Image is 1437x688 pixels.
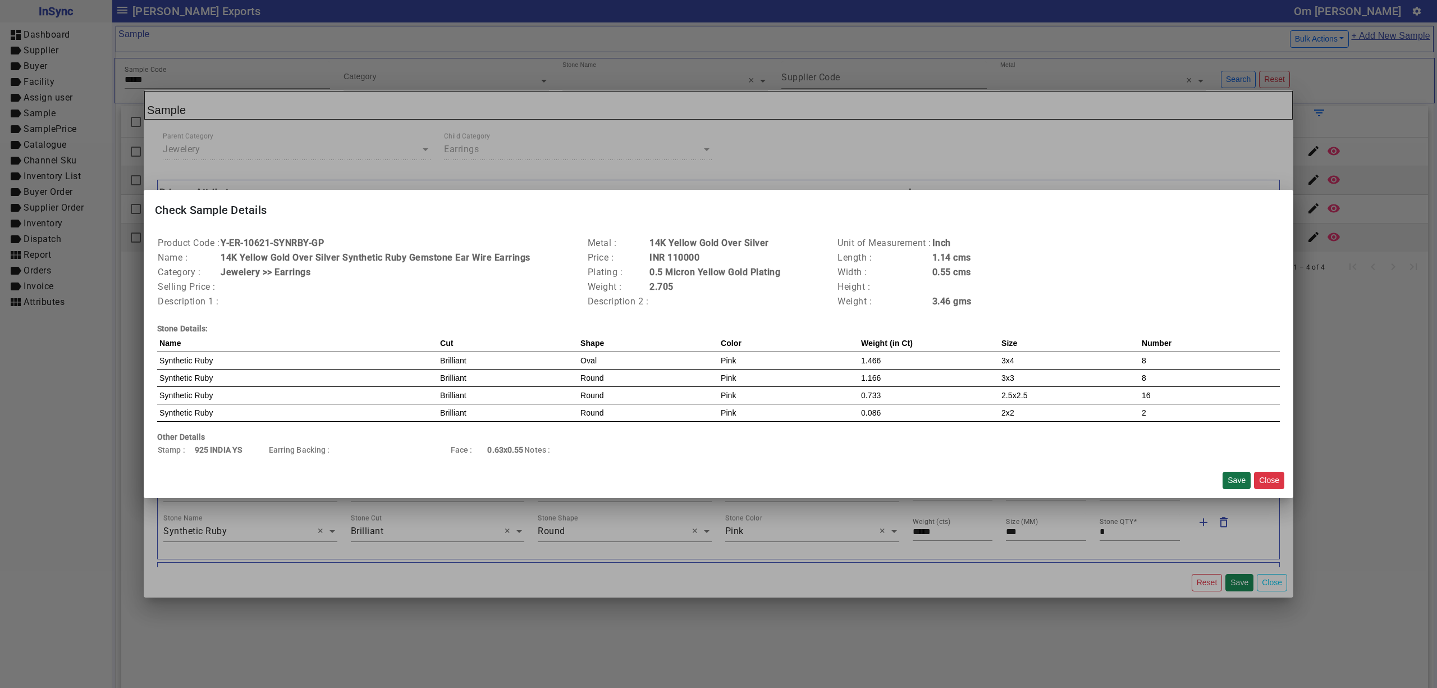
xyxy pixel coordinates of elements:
td: Name : [157,250,220,265]
td: 1.466 [859,352,999,370]
b: 2.705 [649,281,674,292]
b: 1.14 cms [932,252,971,263]
mat-card-title: Check Sample Details [144,190,1293,230]
td: Round [578,387,718,404]
b: 0.5 Micron Yellow Gold Plating [649,267,780,277]
td: 2.5x2.5 [999,387,1139,404]
td: Pink [718,370,859,387]
td: Unit of Measurement : [837,236,932,250]
td: Length : [837,250,932,265]
td: Synthetic Ruby [157,404,438,422]
td: 2x2 [999,404,1139,422]
td: Pink [718,352,859,370]
td: Oval [578,352,718,370]
td: Brilliant [438,352,578,370]
th: Cut [438,335,578,352]
td: Description 1 : [157,294,220,309]
b: 925 INDIA YS [195,445,242,454]
b: 0.63x0.55 [487,445,523,454]
td: Weight : [837,294,932,309]
td: 0.086 [859,404,999,422]
td: Round [578,404,718,422]
td: Weight : [587,280,649,294]
td: Brilliant [438,370,578,387]
b: Other Details [157,432,205,441]
td: 8 [1139,370,1280,387]
td: Description 2 : [587,294,649,309]
td: 3x3 [999,370,1139,387]
td: Synthetic Ruby [157,352,438,370]
th: Name [157,335,438,352]
td: Stamp : [157,443,194,457]
td: Pink [718,404,859,422]
td: Round [578,370,718,387]
td: Height : [837,280,932,294]
b: 14K Yellow Gold Over Silver Synthetic Ruby Gemstone Ear Wire Earrings [221,252,530,263]
th: Weight (in Ct) [859,335,999,352]
th: Number [1139,335,1280,352]
td: 3x4 [999,352,1139,370]
b: Jewelery >> Earrings [221,267,310,277]
td: Plating : [587,265,649,280]
td: Pink [718,387,859,404]
td: Brilliant [438,387,578,404]
td: 1.166 [859,370,999,387]
th: Shape [578,335,718,352]
td: Product Code : [157,236,220,250]
td: 8 [1139,352,1280,370]
td: Price : [587,250,649,265]
td: Metal : [587,236,649,250]
td: Synthetic Ruby [157,370,438,387]
button: Close [1254,472,1284,489]
b: 3.46 gms [932,296,972,307]
b: 0.55 cms [932,267,971,277]
td: Face : [450,443,487,457]
button: Save [1223,472,1251,489]
td: Selling Price : [157,280,220,294]
td: 0.733 [859,387,999,404]
td: Width : [837,265,932,280]
td: Synthetic Ruby [157,387,438,404]
b: Stone Details: [157,324,208,333]
td: 2 [1139,404,1280,422]
b: Inch [932,238,951,248]
b: 14K Yellow Gold Over Silver [649,238,769,248]
td: 16 [1139,387,1280,404]
th: Color [718,335,859,352]
td: Earring Backing : [268,443,390,457]
td: Brilliant [438,404,578,422]
th: Size [999,335,1139,352]
td: Notes : [524,443,561,457]
b: Y-ER-10621-SYNRBY-GP [221,238,324,248]
td: Category : [157,265,220,280]
b: INR 110000 [649,252,699,263]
